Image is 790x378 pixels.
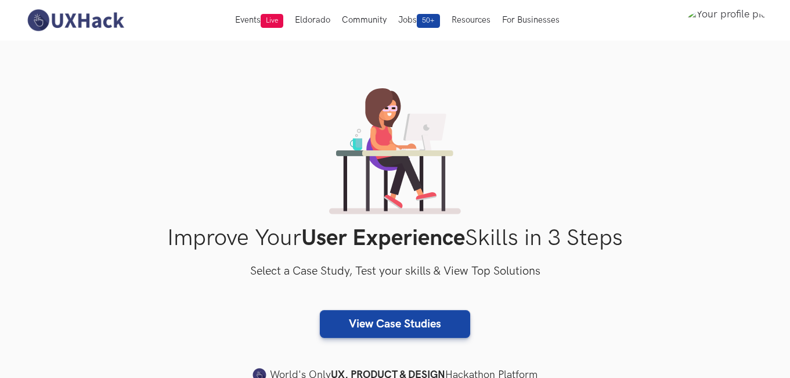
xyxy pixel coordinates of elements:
[24,262,767,281] h3: Select a Case Study, Test your skills & View Top Solutions
[301,225,465,252] strong: User Experience
[261,14,283,28] span: Live
[24,8,127,33] img: UXHack-logo.png
[417,14,440,28] span: 50+
[329,88,461,214] img: lady working on laptop
[24,225,767,252] h1: Improve Your Skills in 3 Steps
[320,310,470,338] a: View Case Studies
[687,8,766,33] img: Your profile pic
